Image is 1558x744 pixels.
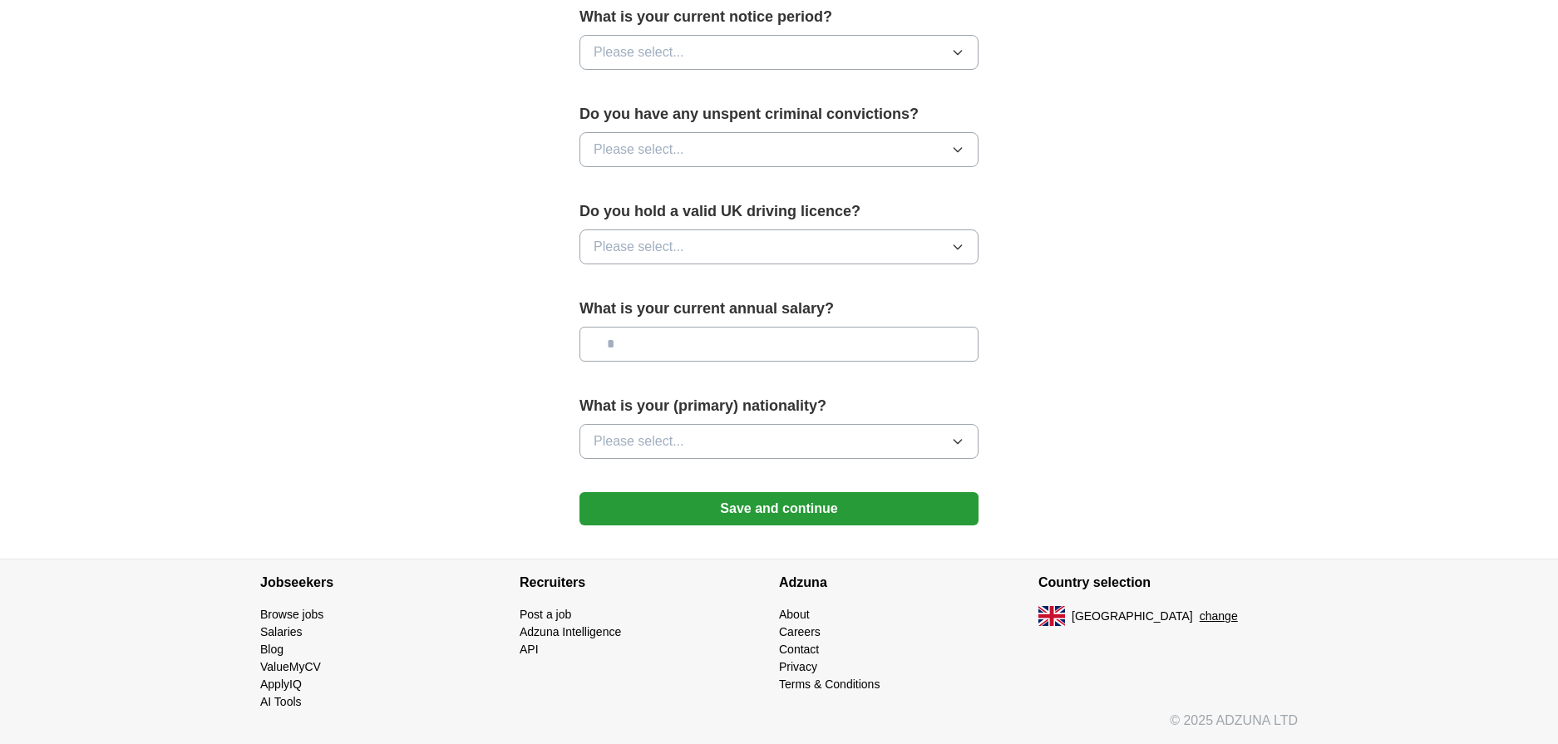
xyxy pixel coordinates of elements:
a: ValueMyCV [260,660,321,673]
span: Please select... [594,431,684,451]
a: Post a job [520,608,571,621]
a: Adzuna Intelligence [520,625,621,638]
label: Do you have any unspent criminal convictions? [579,103,979,126]
button: Please select... [579,132,979,167]
a: ApplyIQ [260,677,302,691]
button: Please select... [579,35,979,70]
div: © 2025 ADZUNA LTD [247,711,1311,744]
h4: Country selection [1038,559,1298,606]
a: About [779,608,810,621]
label: What is your current notice period? [579,6,979,28]
img: UK flag [1038,606,1065,626]
a: Browse jobs [260,608,323,621]
span: Please select... [594,42,684,62]
a: Careers [779,625,821,638]
a: Contact [779,643,819,656]
span: Please select... [594,237,684,257]
a: Salaries [260,625,303,638]
label: What is your current annual salary? [579,298,979,320]
label: What is your (primary) nationality? [579,395,979,417]
button: change [1200,608,1238,625]
a: Privacy [779,660,817,673]
span: [GEOGRAPHIC_DATA] [1072,608,1193,625]
a: Blog [260,643,283,656]
a: API [520,643,539,656]
button: Please select... [579,229,979,264]
a: Terms & Conditions [779,677,880,691]
a: AI Tools [260,695,302,708]
label: Do you hold a valid UK driving licence? [579,200,979,223]
button: Please select... [579,424,979,459]
span: Please select... [594,140,684,160]
button: Save and continue [579,492,979,525]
